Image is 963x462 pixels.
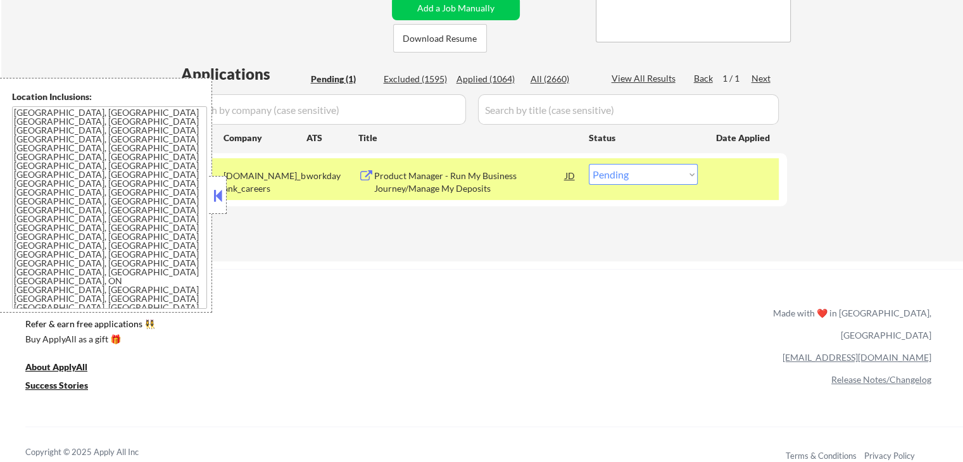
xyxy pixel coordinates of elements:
[752,72,772,85] div: Next
[25,361,105,377] a: About ApplyAll
[831,374,931,385] a: Release Notes/Changelog
[694,72,714,85] div: Back
[722,72,752,85] div: 1 / 1
[25,380,88,390] u: Success Stories
[384,73,447,85] div: Excluded (1595)
[223,132,306,144] div: Company
[306,170,358,182] div: workday
[181,94,466,125] input: Search by company (case sensitive)
[456,73,520,85] div: Applied (1064)
[223,170,306,194] div: [DOMAIN_NAME]_bank_careers
[564,164,577,187] div: JD
[306,132,358,144] div: ATS
[25,379,105,395] a: Success Stories
[25,361,87,372] u: About ApplyAll
[25,320,508,333] a: Refer & earn free applications 👯‍♀️
[393,24,487,53] button: Download Resume
[25,333,152,349] a: Buy ApplyAll as a gift 🎁
[768,302,931,346] div: Made with ❤️ in [GEOGRAPHIC_DATA], [GEOGRAPHIC_DATA]
[478,94,779,125] input: Search by title (case sensitive)
[786,451,857,461] a: Terms & Conditions
[181,66,306,82] div: Applications
[864,451,915,461] a: Privacy Policy
[25,335,152,344] div: Buy ApplyAll as a gift 🎁
[25,446,171,459] div: Copyright © 2025 Apply All Inc
[358,132,577,144] div: Title
[12,91,207,103] div: Location Inclusions:
[374,170,565,194] div: Product Manager - Run My Business Journey/Manage My Deposits
[716,132,772,144] div: Date Applied
[783,352,931,363] a: [EMAIL_ADDRESS][DOMAIN_NAME]
[311,73,374,85] div: Pending (1)
[589,126,698,149] div: Status
[612,72,679,85] div: View All Results
[531,73,594,85] div: All (2660)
